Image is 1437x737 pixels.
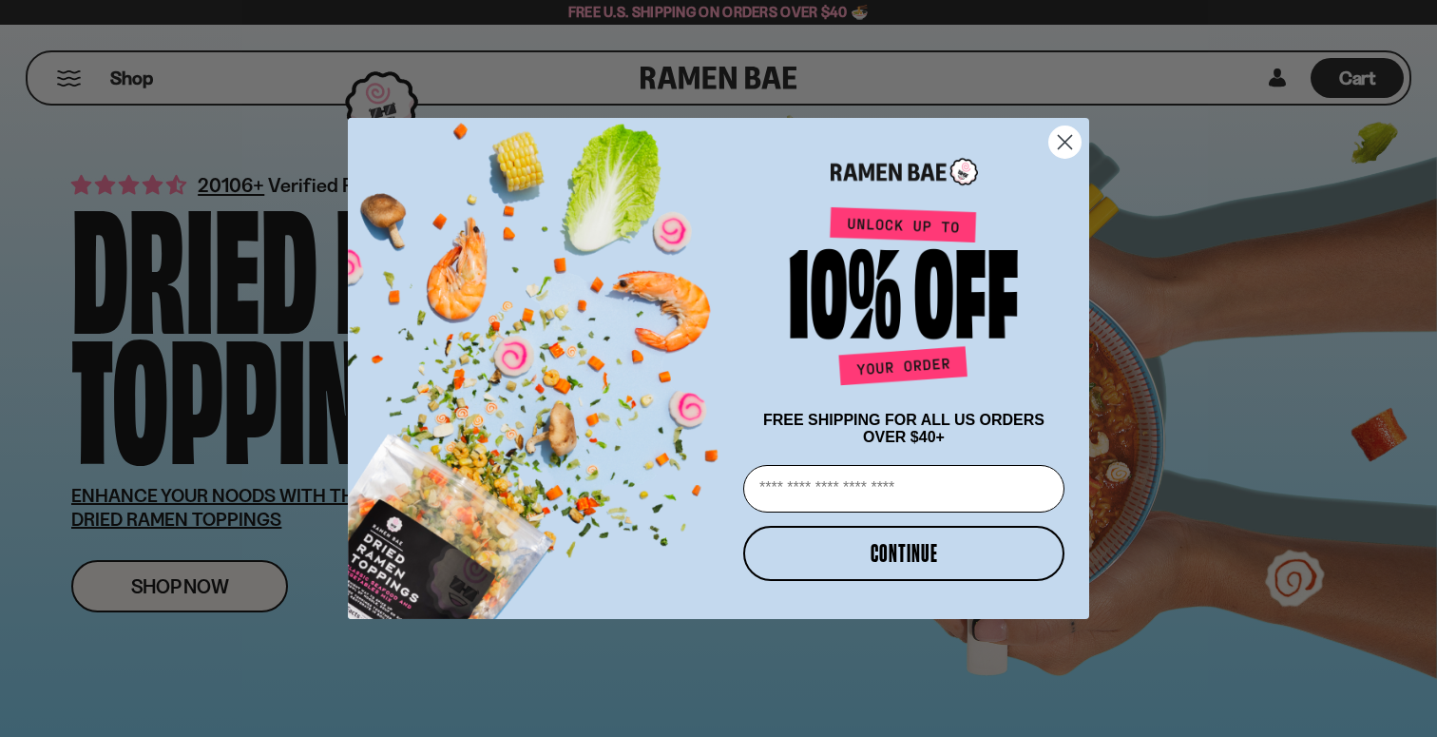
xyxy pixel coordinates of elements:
button: Close dialog [1048,126,1082,159]
button: CONTINUE [743,526,1064,581]
span: FREE SHIPPING FOR ALL US ORDERS OVER $40+ [763,412,1044,445]
img: Unlock up to 10% off [785,206,1023,393]
img: ce7035ce-2e49-461c-ae4b-8ade7372f32c.png [348,102,736,619]
img: Ramen Bae Logo [831,156,978,187]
